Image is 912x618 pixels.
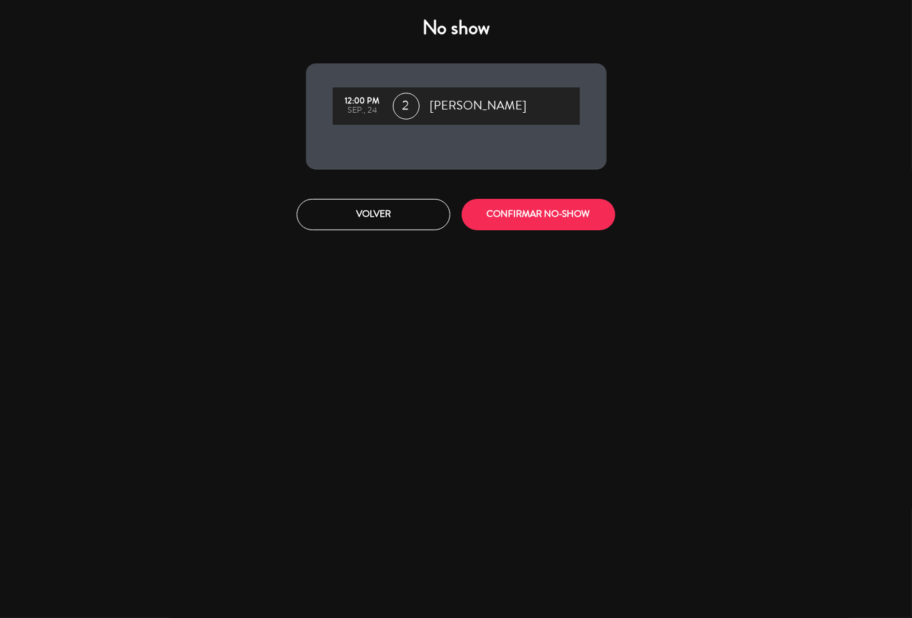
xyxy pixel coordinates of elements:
span: 2 [393,93,420,119]
button: CONFIRMAR NO-SHOW [462,199,615,230]
button: Volver [297,199,450,230]
div: sep., 24 [339,106,386,115]
span: [PERSON_NAME] [430,96,527,116]
div: 12:00 PM [339,97,386,106]
h4: No show [306,16,607,40]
